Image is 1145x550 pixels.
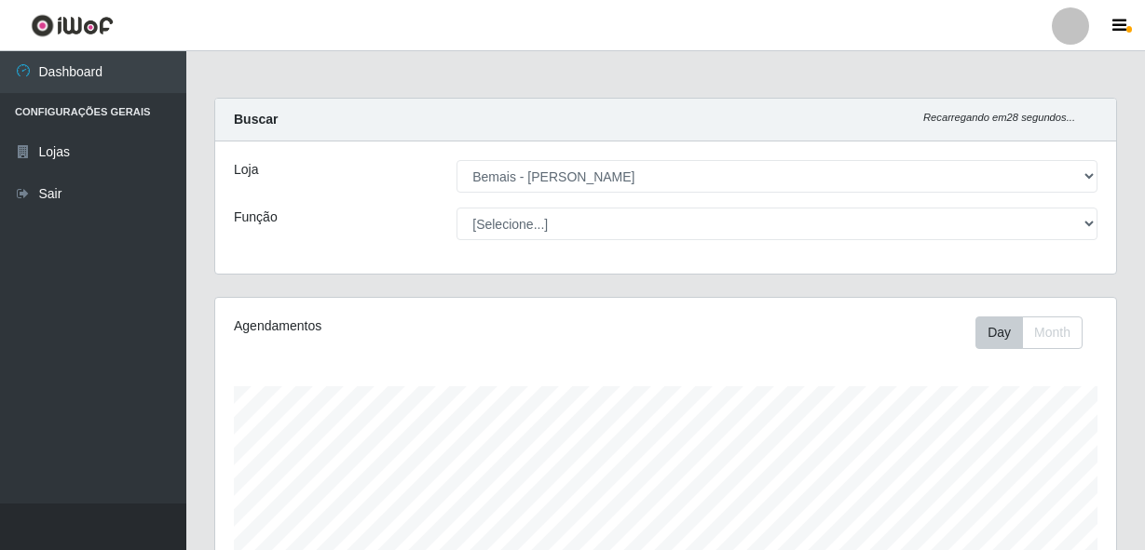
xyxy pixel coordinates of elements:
[975,316,1097,349] div: Toolbar with button groups
[975,316,1083,349] div: First group
[234,208,278,227] label: Função
[234,316,578,336] div: Agendamentos
[234,160,258,180] label: Loja
[975,316,1023,349] button: Day
[1022,316,1083,349] button: Month
[234,112,278,127] strong: Buscar
[31,14,114,37] img: CoreUI Logo
[923,112,1075,123] i: Recarregando em 28 segundos...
